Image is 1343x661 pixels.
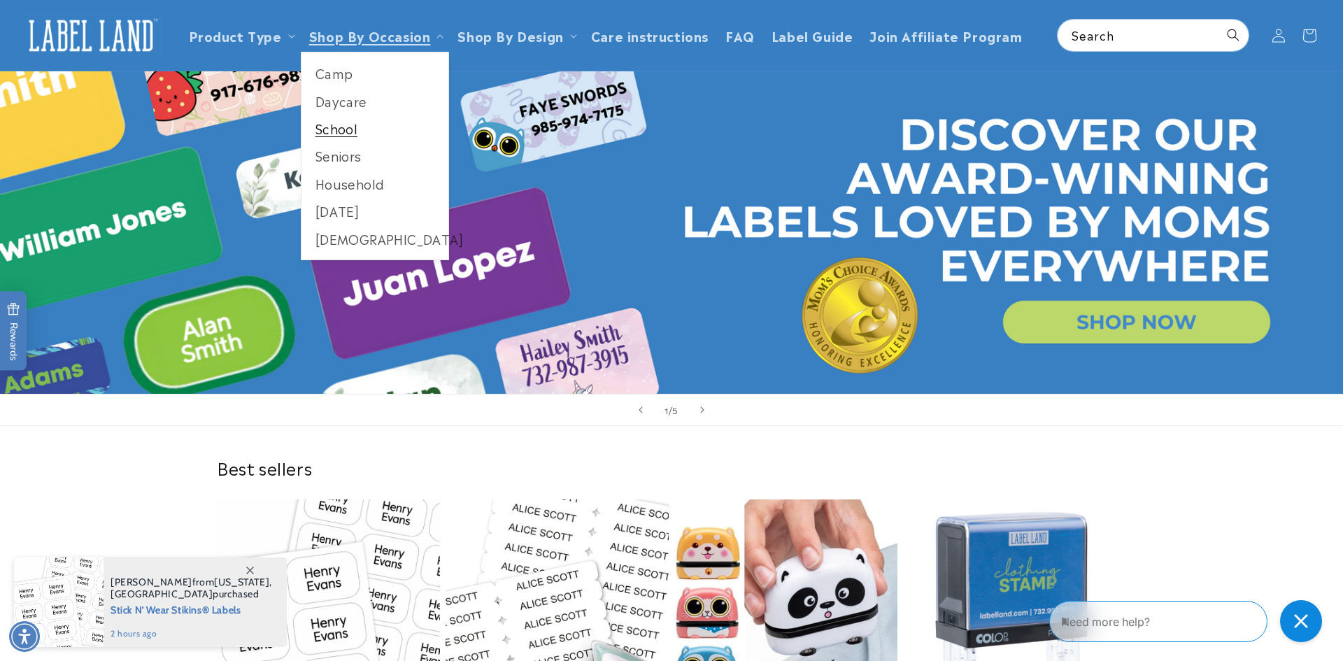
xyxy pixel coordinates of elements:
[16,8,166,62] a: Label Land
[180,19,301,52] summary: Product Type
[665,403,669,417] span: 1
[7,302,20,360] span: Rewards
[669,403,673,417] span: /
[672,403,678,417] span: 5
[725,27,755,43] span: FAQ
[21,14,161,57] img: Label Land
[861,19,1030,52] a: Join Affiliate Program
[717,19,763,52] a: FAQ
[111,627,272,640] span: 2 hours ago
[111,600,272,618] span: Stick N' Wear Stikins® Labels
[301,170,449,197] a: Household
[301,19,450,52] summary: Shop By Occasion
[309,27,431,43] span: Shop By Occasion
[869,27,1022,43] span: Join Affiliate Program
[301,225,449,253] a: [DEMOGRAPHIC_DATA]
[111,576,272,600] span: from , purchased
[687,395,718,425] button: Next slide
[583,19,717,52] a: Care instructions
[9,621,40,652] div: Accessibility Menu
[457,26,563,45] a: Shop By Design
[189,26,282,45] a: Product Type
[1049,595,1329,647] iframe: Gorgias Floating Chat
[301,87,449,115] a: Daycare
[625,395,656,425] button: Previous slide
[214,576,269,588] span: [US_STATE]
[111,588,213,600] span: [GEOGRAPHIC_DATA]
[301,142,449,169] a: Seniors
[1218,20,1249,50] button: Search
[301,59,449,87] a: Camp
[217,457,1126,478] h2: Best sellers
[763,19,862,52] a: Label Guide
[301,197,449,225] a: [DATE]
[591,27,709,43] span: Care instructions
[449,19,582,52] summary: Shop By Design
[301,115,449,142] a: School
[11,549,177,591] iframe: Sign Up via Text for Offers
[772,27,853,43] span: Label Guide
